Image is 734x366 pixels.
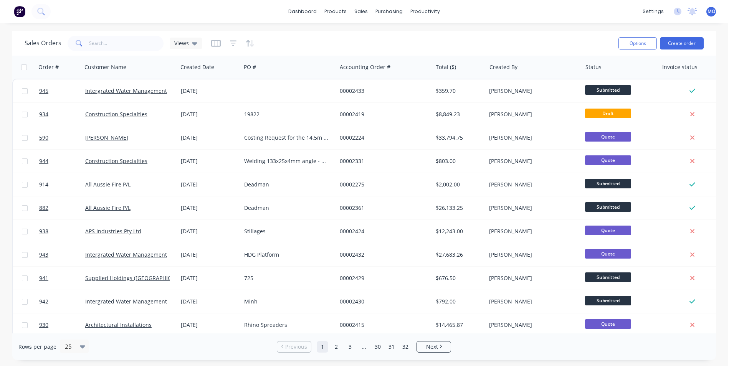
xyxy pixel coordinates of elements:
div: [PERSON_NAME] [489,251,574,259]
a: Intergrated Water Management [85,251,167,258]
div: [DATE] [181,157,238,165]
div: [DATE] [181,110,238,118]
a: 938 [39,220,85,243]
span: Submitted [585,272,631,282]
span: Submitted [585,179,631,188]
div: [PERSON_NAME] [489,181,574,188]
a: [PERSON_NAME] [85,134,128,141]
div: 00002429 [340,274,425,282]
div: $2,002.00 [436,181,481,188]
a: 941 [39,267,85,290]
div: [DATE] [181,204,238,212]
div: settings [639,6,668,17]
span: 941 [39,274,48,282]
div: [PERSON_NAME] [489,110,574,118]
a: 943 [39,243,85,266]
div: Deadman [244,181,329,188]
div: $33,794.75 [436,134,481,142]
div: $26,133.25 [436,204,481,212]
a: Architectural Installations [85,321,152,328]
div: Created By [489,63,517,71]
a: 945 [39,79,85,102]
div: 00002419 [340,110,425,118]
div: [DATE] [181,228,238,235]
div: 00002433 [340,87,425,95]
a: Page 32 [400,341,411,353]
div: Created Date [180,63,214,71]
div: 00002415 [340,321,425,329]
div: 00002224 [340,134,425,142]
a: Page 3 [344,341,356,353]
div: Deadman [244,204,329,212]
span: 942 [39,298,48,305]
a: 914 [39,173,85,196]
div: $792.00 [436,298,481,305]
span: Quote [585,155,631,165]
span: 914 [39,181,48,188]
div: products [321,6,350,17]
span: 934 [39,110,48,118]
div: HDG Platform [244,251,329,259]
div: purchasing [372,6,407,17]
div: Welding 133x25x4mm angle - quote [244,157,329,165]
div: 00002275 [340,181,425,188]
span: MO [708,8,715,15]
div: [PERSON_NAME] [489,228,574,235]
span: Submitted [585,296,631,305]
a: Previous page [277,343,311,351]
span: Views [174,39,189,47]
span: 590 [39,134,48,142]
a: Jump forward [358,341,370,353]
div: 19822 [244,110,329,118]
ul: Pagination [274,341,454,353]
div: productivity [407,6,444,17]
span: Draft [585,109,631,118]
span: 943 [39,251,48,259]
div: [DATE] [181,134,238,142]
span: Previous [285,343,307,351]
div: Customer Name [84,63,126,71]
div: [PERSON_NAME] [489,134,574,142]
h1: Sales Orders [25,40,61,47]
span: 944 [39,157,48,165]
a: 930 [39,313,85,336]
a: 590 [39,126,85,149]
img: Factory [14,6,25,17]
span: 945 [39,87,48,95]
div: 00002331 [340,157,425,165]
div: [DATE] [181,87,238,95]
span: Quote [585,132,631,142]
div: Rhino Spreaders [244,321,329,329]
div: Costing Request for the 14.5m D&G Tree Rectification Works [244,134,329,142]
div: [PERSON_NAME] [489,157,574,165]
div: [PERSON_NAME] [489,87,574,95]
a: All Aussie Fire P/L [85,181,131,188]
div: [PERSON_NAME] [489,274,574,282]
a: dashboard [284,6,321,17]
div: Invoice status [662,63,698,71]
a: Page 30 [372,341,384,353]
div: [DATE] [181,298,238,305]
div: Total ($) [436,63,456,71]
a: Intergrated Water Management [85,298,167,305]
div: [DATE] [181,274,238,282]
div: PO # [244,63,256,71]
div: $14,465.87 [436,321,481,329]
div: [DATE] [181,321,238,329]
div: 00002361 [340,204,425,212]
div: $676.50 [436,274,481,282]
a: All Aussie Fire P/L [85,204,131,211]
div: [PERSON_NAME] [489,204,574,212]
input: Search... [89,36,164,51]
div: $12,243.00 [436,228,481,235]
div: [DATE] [181,251,238,259]
span: Rows per page [18,343,56,351]
a: Intergrated Water Management [85,87,167,94]
div: $803.00 [436,157,481,165]
button: Create order [660,37,704,49]
span: Next [426,343,438,351]
div: Accounting Order # [340,63,390,71]
div: Status [585,63,602,71]
a: Construction Specialties [85,157,147,165]
a: Construction Specialties [85,110,147,118]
